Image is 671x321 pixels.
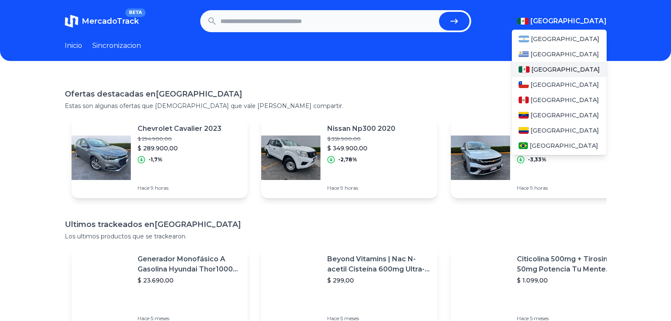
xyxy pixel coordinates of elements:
[138,276,241,285] p: $ 23.690,00
[531,65,600,74] span: [GEOGRAPHIC_DATA]
[451,258,510,318] img: Featured image
[327,254,431,274] p: Beyond Vitamins | Nac N-acetil Cisteína 600mg Ultra-premium Con Inulina De Agave (prebiótico Natu...
[530,111,599,119] span: [GEOGRAPHIC_DATA]
[517,276,620,285] p: $ 1.099,00
[327,185,395,191] p: Hace 9 horas
[92,41,141,51] a: Sincronizacion
[65,219,607,230] h1: Ultimos trackeados en [GEOGRAPHIC_DATA]
[138,144,221,152] p: $ 289.900,00
[149,156,163,163] p: -1,7%
[512,108,607,123] a: Venezuela[GEOGRAPHIC_DATA]
[451,128,510,187] img: Featured image
[517,16,607,26] button: [GEOGRAPHIC_DATA]
[72,128,131,187] img: Featured image
[531,35,599,43] span: [GEOGRAPHIC_DATA]
[65,102,607,110] p: Estas son algunas ofertas que [DEMOGRAPHIC_DATA] que vale [PERSON_NAME] compartir.
[530,80,599,89] span: [GEOGRAPHIC_DATA]
[528,156,547,163] p: -3,33%
[519,66,530,73] img: Mexico
[72,117,248,198] a: Featured imageChevrolet Cavalier 2023$ 294.900,00$ 289.900,00-1,7%Hace 9 horas
[519,97,529,103] img: Peru
[125,8,145,17] span: BETA
[530,16,607,26] span: [GEOGRAPHIC_DATA]
[519,112,529,119] img: Venezuela
[512,77,607,92] a: Chile[GEOGRAPHIC_DATA]
[261,128,320,187] img: Featured image
[530,50,599,58] span: [GEOGRAPHIC_DATA]
[530,126,599,135] span: [GEOGRAPHIC_DATA]
[517,18,529,25] img: Mexico
[82,17,139,26] span: MercadoTrack
[519,81,529,88] img: Chile
[138,124,221,134] p: Chevrolet Cavalier 2023
[138,136,221,142] p: $ 294.900,00
[512,123,607,138] a: Colombia[GEOGRAPHIC_DATA]
[512,47,607,62] a: Uruguay[GEOGRAPHIC_DATA]
[519,36,530,42] img: Argentina
[512,92,607,108] a: Peru[GEOGRAPHIC_DATA]
[519,51,529,58] img: Uruguay
[138,185,221,191] p: Hace 9 horas
[65,88,607,100] h1: Ofertas destacadas en [GEOGRAPHIC_DATA]
[512,138,607,153] a: Brasil[GEOGRAPHIC_DATA]
[519,142,528,149] img: Brasil
[327,124,395,134] p: Nissan Np300 2020
[530,96,599,104] span: [GEOGRAPHIC_DATA]
[327,276,431,285] p: $ 299,00
[65,14,139,28] a: MercadoTrackBETA
[512,31,607,47] a: Argentina[GEOGRAPHIC_DATA]
[512,62,607,77] a: Mexico[GEOGRAPHIC_DATA]
[65,232,607,241] p: Los ultimos productos que se trackearon.
[451,117,627,198] a: Featured imageChevrolet Aveo 2024$ 299.900,00$ 289.900,00-3,33%Hace 9 horas
[261,258,320,318] img: Featured image
[327,136,395,142] p: $ 359.900,00
[338,156,357,163] p: -2,78%
[327,144,395,152] p: $ 349.900,00
[519,127,529,134] img: Colombia
[65,14,78,28] img: MercadoTrack
[138,254,241,274] p: Generador Monofásico A Gasolina Hyundai Thor10000 P 11.5 Kw
[65,41,82,51] a: Inicio
[261,117,437,198] a: Featured imageNissan Np300 2020$ 359.900,00$ 349.900,00-2,78%Hace 9 horas
[72,258,131,318] img: Featured image
[517,254,620,274] p: Citicolina 500mg + Tirosina 50mg Potencia Tu Mente (120caps) Sabor Sin Sabor
[530,141,598,150] span: [GEOGRAPHIC_DATA]
[517,185,591,191] p: Hace 9 horas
